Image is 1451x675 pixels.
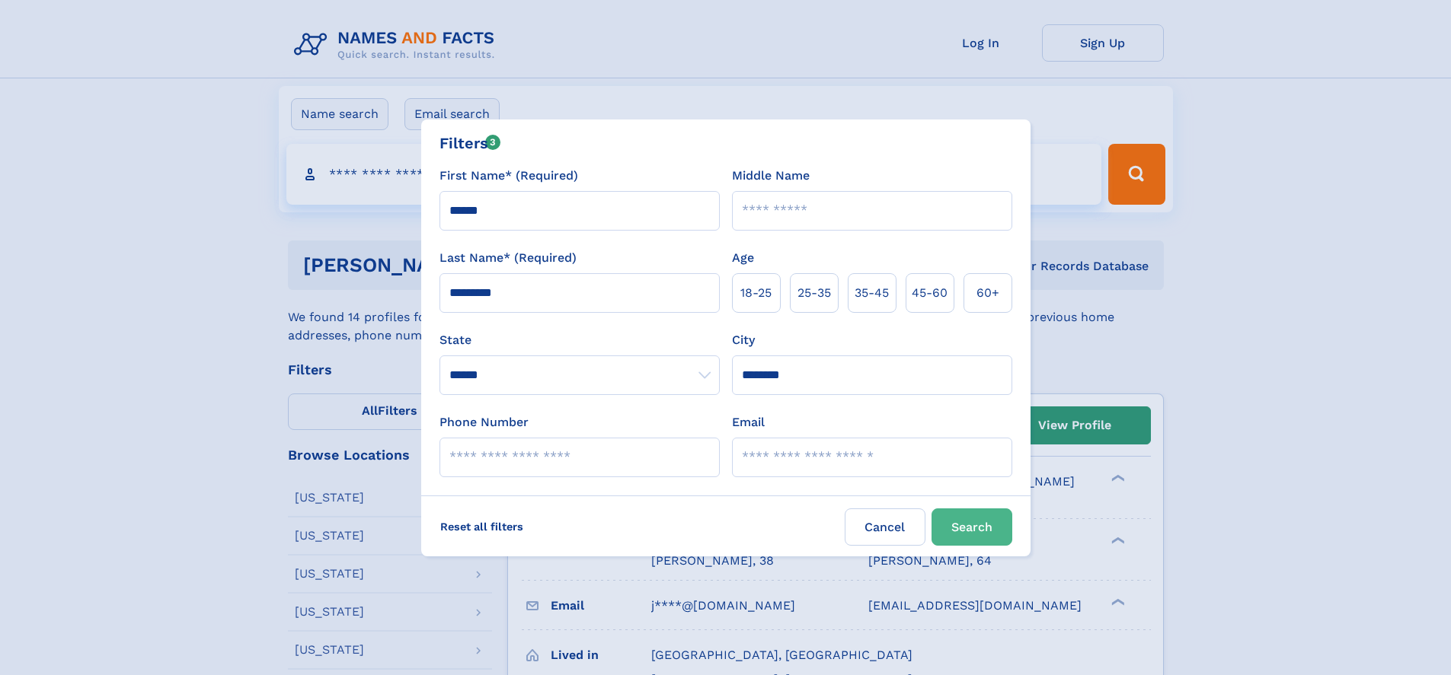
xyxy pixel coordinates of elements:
[932,508,1012,546] button: Search
[732,413,765,431] label: Email
[732,331,755,349] label: City
[732,249,754,267] label: Age
[912,284,948,302] span: 45‑60
[439,413,529,431] label: Phone Number
[845,508,925,546] label: Cancel
[797,284,831,302] span: 25‑35
[740,284,772,302] span: 18‑25
[732,167,810,185] label: Middle Name
[976,284,999,302] span: 60+
[439,167,578,185] label: First Name* (Required)
[439,132,501,154] div: Filters
[439,249,577,267] label: Last Name* (Required)
[855,284,889,302] span: 35‑45
[439,331,720,349] label: State
[430,508,533,545] label: Reset all filters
